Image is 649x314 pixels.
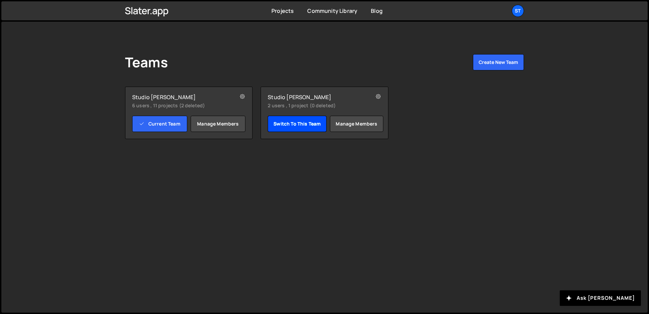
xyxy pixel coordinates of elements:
a: Blog [371,7,383,15]
a: St [512,5,524,17]
a: Community Library [307,7,357,15]
h2: Studio [PERSON_NAME] [132,94,225,100]
a: Switch to this team [268,116,327,132]
small: 6 users , 11 projects (2 deleted) [132,102,225,109]
a: Manage members [191,116,246,132]
h1: Teams [125,54,168,70]
button: Create New Team [473,54,524,70]
a: Current Team [132,116,187,132]
small: 2 users , 1 project (0 deleted) [268,102,361,109]
button: Ask [PERSON_NAME] [560,290,641,306]
a: Projects [271,7,294,15]
h2: Studio [PERSON_NAME] [268,94,361,100]
a: Manage members [330,116,383,132]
